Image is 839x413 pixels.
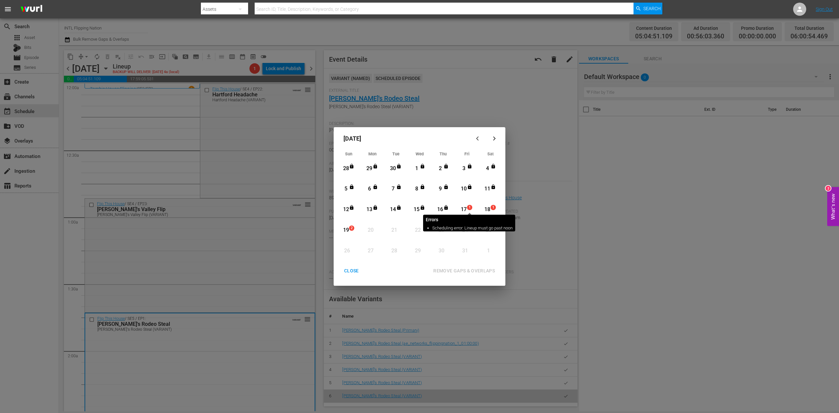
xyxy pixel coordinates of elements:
div: 1 [484,247,493,255]
span: Thu [439,151,447,156]
button: CLOSE [336,265,367,277]
button: Open Feedback Widget [827,187,839,226]
div: 29 [365,165,374,172]
div: 30 [389,165,397,172]
span: Search [643,3,661,14]
div: 12 [342,206,350,213]
div: 14 [389,206,397,213]
span: 1 [467,205,472,210]
div: 24 [461,226,469,234]
span: Sat [487,151,494,156]
div: 19 [342,226,350,234]
span: Tue [392,151,400,156]
div: 21 [390,226,398,234]
div: 15 [413,206,421,213]
div: 11 [483,185,492,193]
span: 1 [491,205,496,210]
div: 22 [414,226,422,234]
div: [DATE] [337,130,471,146]
div: 1 [413,165,421,172]
div: 13 [365,206,374,213]
div: 17 [460,206,468,213]
span: Wed [416,151,424,156]
div: 6 [365,185,374,193]
span: Sun [345,151,352,156]
div: 26 [343,247,351,255]
img: ans4CAIJ8jUAAAAAAAAAAAAAAAAAAAAAAAAgQb4GAAAAAAAAAAAAAAAAAAAAAAAAJMjXAAAAAAAAAAAAAAAAAAAAAAAAgAT5G... [16,2,47,17]
div: 8 [413,185,421,193]
div: 7 [389,185,397,193]
span: Mon [368,151,377,156]
div: 2 [826,186,831,191]
div: 29 [414,247,422,255]
div: 23 [437,226,445,234]
div: 3 [460,165,468,172]
div: 30 [437,247,445,255]
div: 28 [390,247,398,255]
span: 2 [349,226,354,231]
span: Fri [464,151,469,156]
a: Sign Out [816,7,833,12]
div: 18 [483,206,492,213]
div: 10 [460,185,468,193]
div: 5 [342,185,350,193]
div: 31 [461,247,469,255]
div: 4 [483,165,492,172]
div: Month View [337,149,502,262]
div: 28 [342,165,350,172]
span: menu [4,5,12,13]
div: 20 [366,226,375,234]
div: 25 [484,226,493,234]
div: 2 [436,165,444,172]
div: 16 [436,206,444,213]
div: CLOSE [339,267,364,275]
div: 9 [436,185,444,193]
div: 27 [366,247,375,255]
